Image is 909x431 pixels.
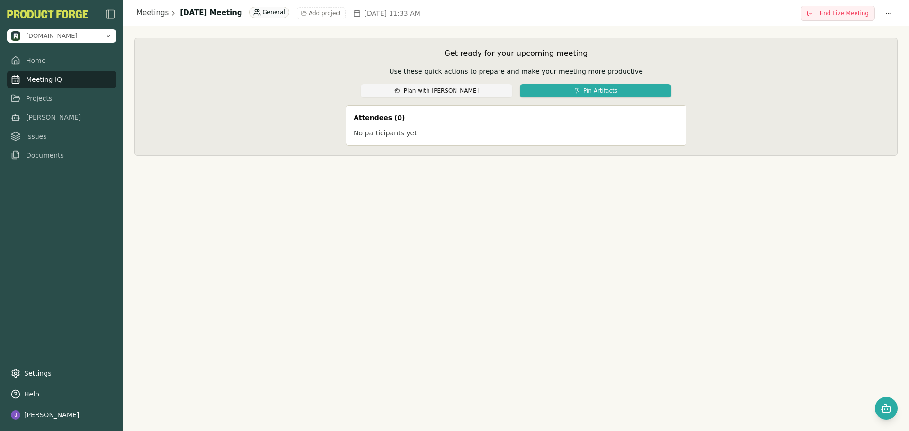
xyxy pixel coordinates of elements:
button: Open chat [875,397,898,420]
button: Pin Artifacts [520,84,671,97]
a: Documents [7,147,116,164]
img: methodic.work [11,31,20,41]
button: [PERSON_NAME] [7,406,116,423]
span: End Live Meeting [820,9,869,17]
span: [DATE] 11:33 AM [365,9,420,18]
a: Settings [7,365,116,382]
a: Home [7,52,116,69]
h1: [DATE] Meeting [180,8,242,18]
h2: Get ready for your upcoming meeting [389,48,643,59]
a: Meeting IQ [7,71,116,88]
button: Help [7,386,116,403]
img: profile [11,410,20,420]
img: Product Forge [7,10,88,18]
a: Meetings [136,8,169,18]
a: Projects [7,90,116,107]
button: PF-Logo [7,10,88,18]
p: No participants yet [354,128,678,138]
button: Close Sidebar [105,9,116,20]
span: Add project [309,9,341,17]
p: Use these quick actions to prepare and make your meeting more productive [389,67,643,77]
button: Open organization switcher [7,29,116,43]
img: sidebar [105,9,116,20]
h3: Attendees (0) [354,113,678,123]
button: Plan with [PERSON_NAME] [361,84,512,97]
button: Add project [297,7,346,19]
span: methodic.work [26,32,78,40]
a: Issues [7,128,116,145]
div: General [249,7,289,18]
a: [PERSON_NAME] [7,109,116,126]
button: End Live Meeting [801,6,875,21]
